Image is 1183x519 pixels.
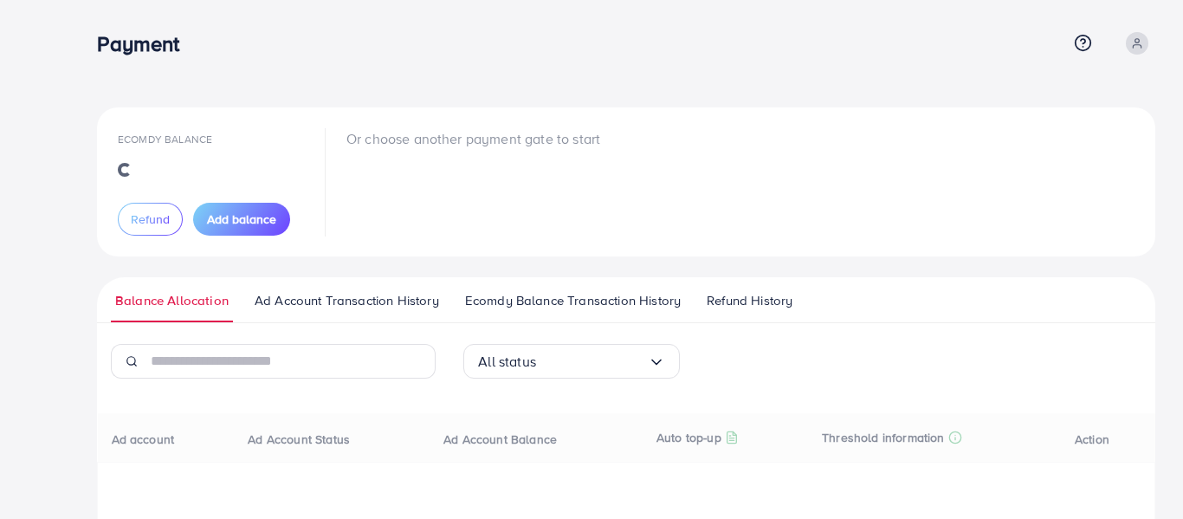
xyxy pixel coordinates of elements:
h3: Payment [97,31,193,56]
input: Search for option [536,348,648,375]
span: All status [478,348,536,375]
span: Ecomdy Balance [118,132,212,146]
button: Refund [118,203,183,236]
div: Search for option [463,344,680,379]
p: Or choose another payment gate to start [346,128,600,149]
span: Refund History [707,291,792,310]
button: Add balance [193,203,290,236]
span: Ad Account Transaction History [255,291,439,310]
span: Refund [131,211,170,228]
span: Add balance [207,211,276,228]
span: Ecomdy Balance Transaction History [465,291,681,310]
span: Balance Allocation [115,291,229,310]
